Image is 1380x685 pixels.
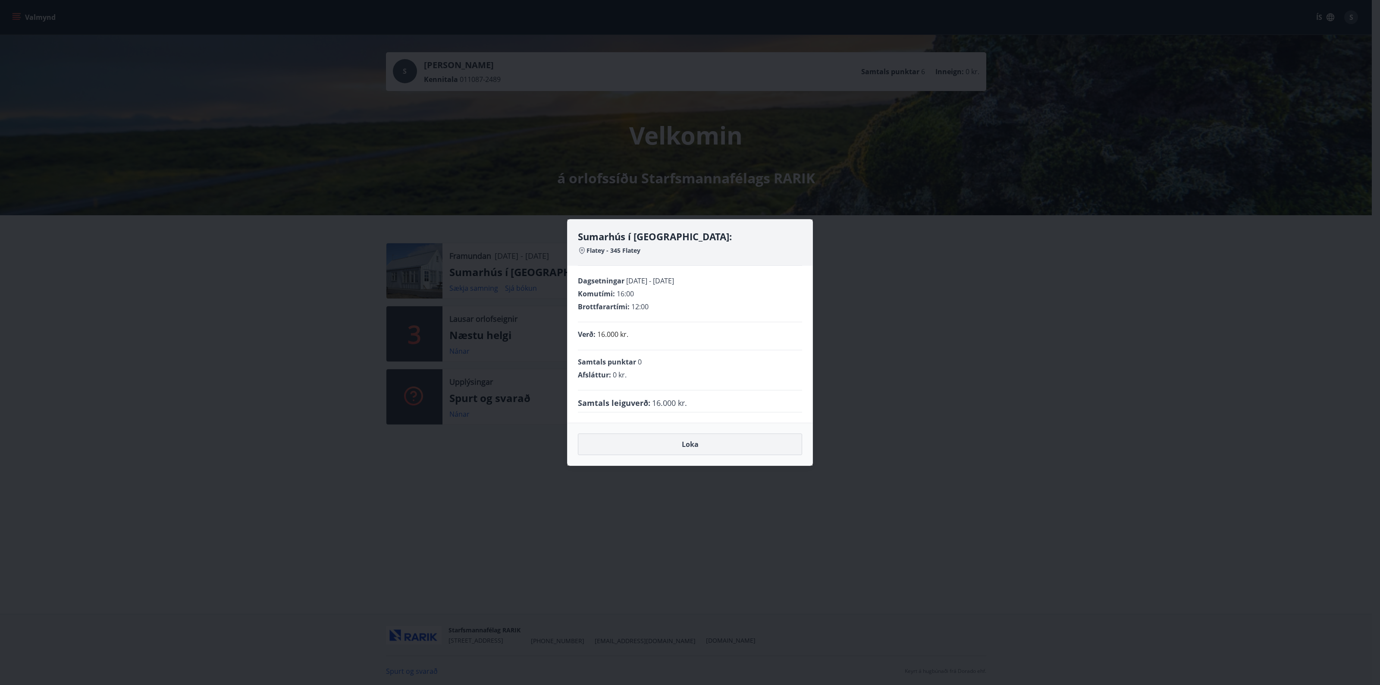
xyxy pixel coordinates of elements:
[578,370,611,380] span: Afsláttur :
[578,434,802,455] button: Loka
[638,357,642,367] span: 0
[613,370,627,380] span: 0 kr.
[578,302,630,311] span: Brottfarartími :
[617,289,634,299] span: 16:00
[578,289,615,299] span: Komutími :
[578,276,624,286] span: Dagsetningar
[578,357,636,367] span: Samtals punktar
[597,329,628,339] p: 16.000 kr.
[586,246,640,255] span: Flatey - 345 Flatey
[631,302,649,311] span: 12:00
[652,397,687,408] span: 16.000 kr.
[578,230,802,243] h4: Sumarhús í [GEOGRAPHIC_DATA]:
[578,330,596,339] span: Verð :
[578,397,650,408] span: Samtals leiguverð :
[626,276,674,286] span: [DATE] - [DATE]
